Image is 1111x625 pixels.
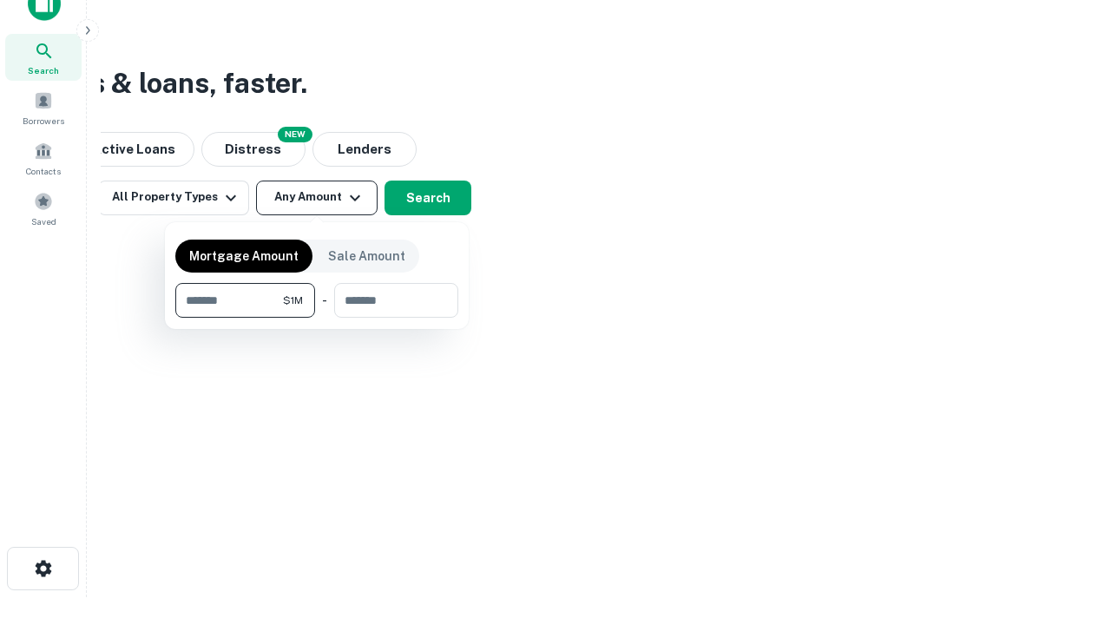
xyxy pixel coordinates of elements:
[322,283,327,318] div: -
[189,247,299,266] p: Mortgage Amount
[1024,486,1111,569] iframe: Chat Widget
[283,293,303,308] span: $1M
[328,247,405,266] p: Sale Amount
